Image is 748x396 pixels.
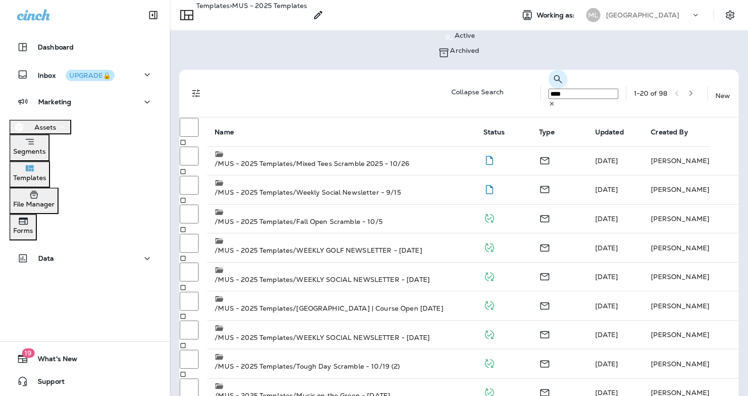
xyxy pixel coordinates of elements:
[9,214,37,240] button: Forms
[483,272,495,280] span: Published
[595,157,618,165] span: Hailey Rutkowski
[643,175,739,205] td: [PERSON_NAME]
[9,92,160,111] button: Marketing
[643,320,739,349] td: [PERSON_NAME]
[643,291,739,321] td: [PERSON_NAME]
[9,188,58,214] button: File Manager
[28,355,77,366] span: What's New
[539,301,550,309] span: Email
[595,330,618,339] span: Meredith Otero
[595,128,624,136] span: Updated
[22,348,34,358] span: 19
[539,359,550,367] span: Email
[9,249,160,268] button: Data
[215,304,468,313] p: /MUS - 2025 Templates/[GEOGRAPHIC_DATA] | Course Open [DATE]
[722,7,739,24] button: Settings
[539,272,550,280] span: Email
[539,185,550,193] span: Email
[539,243,550,251] span: Email
[539,330,550,338] span: Email
[715,92,730,99] p: New
[69,72,111,79] div: UPGRADE🔒
[643,204,739,233] td: [PERSON_NAME]
[215,128,234,136] span: Name
[539,156,550,164] span: Email
[140,6,166,25] button: Collapse Sidebar
[215,128,246,136] span: Name
[28,378,65,389] span: Support
[38,43,74,51] p: Dashboard
[13,148,46,155] p: Segments
[483,359,495,367] span: Published
[483,156,495,164] span: Draft
[215,362,468,371] p: /MUS - 2025 Templates/Tough Day Scramble - 10/19 (2)
[13,227,33,234] p: Forms
[595,214,618,223] span: Hailey Rutkowski
[215,333,468,342] p: /MUS - 2025 Templates/WEEKLY SOCIAL NEWSLETTER - [DATE]
[215,246,468,255] p: /MUS - 2025 Templates/WEEKLY GOLF NEWSLETTER - [DATE]
[539,128,555,136] span: Type
[606,11,679,19] p: [GEOGRAPHIC_DATA]
[483,243,495,251] span: Published
[483,301,495,309] span: Published
[549,70,567,89] button: Collapse Search
[9,134,50,161] button: Segments
[13,200,55,208] p: File Manager
[215,217,468,226] p: /MUS - 2025 Templates/Fall Open Scramble - 10/5
[9,349,160,368] button: 19What's New
[9,38,160,57] button: Dashboard
[539,214,550,222] span: Email
[643,146,739,175] td: [PERSON_NAME]
[450,47,479,54] p: Archived
[634,90,667,97] div: 1 - 20 of 98
[215,275,468,284] p: /MUS - 2025 Templates/WEEKLY SOCIAL NEWSLETTER - [DATE]
[483,330,495,338] span: Published
[586,8,600,22] div: ML
[9,161,50,188] button: Templates
[38,255,54,262] p: Data
[38,70,115,80] p: Inbox
[66,70,115,81] button: UPGRADE🔒
[595,185,618,194] span: Hailey Rutkowski
[451,88,504,96] div: Collapse Search
[643,233,739,263] td: [PERSON_NAME]
[595,302,618,310] span: Meredith Otero
[34,124,56,131] p: Assets
[230,2,307,24] p: MUS - 2025 Templates
[539,128,567,136] span: Type
[537,11,577,19] span: Working as:
[483,214,495,222] span: Published
[595,272,618,281] span: Meredith Otero
[13,174,46,181] p: Templates
[643,262,739,291] td: [PERSON_NAME]
[595,360,618,368] span: Hailey Rutkowski
[483,128,505,136] span: Status
[9,120,71,134] button: Assets
[215,159,468,168] p: /MUS - 2025 Templates/Mixed Tees Scramble 2025 - 10/26
[483,128,517,136] span: Status
[9,65,160,84] button: InboxUPGRADE🔒
[483,185,495,193] span: Draft
[9,372,160,391] button: Support
[455,32,475,39] p: Active
[643,349,739,379] td: [PERSON_NAME]
[215,188,468,197] p: /MUS - 2025 Templates/Weekly Social Newsletter - 9/15
[595,244,618,252] span: Meredith Otero
[196,2,230,24] p: Templates
[651,128,700,136] span: Created By
[38,98,71,106] p: Marketing
[651,128,688,136] span: Created By
[187,84,206,103] button: Filters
